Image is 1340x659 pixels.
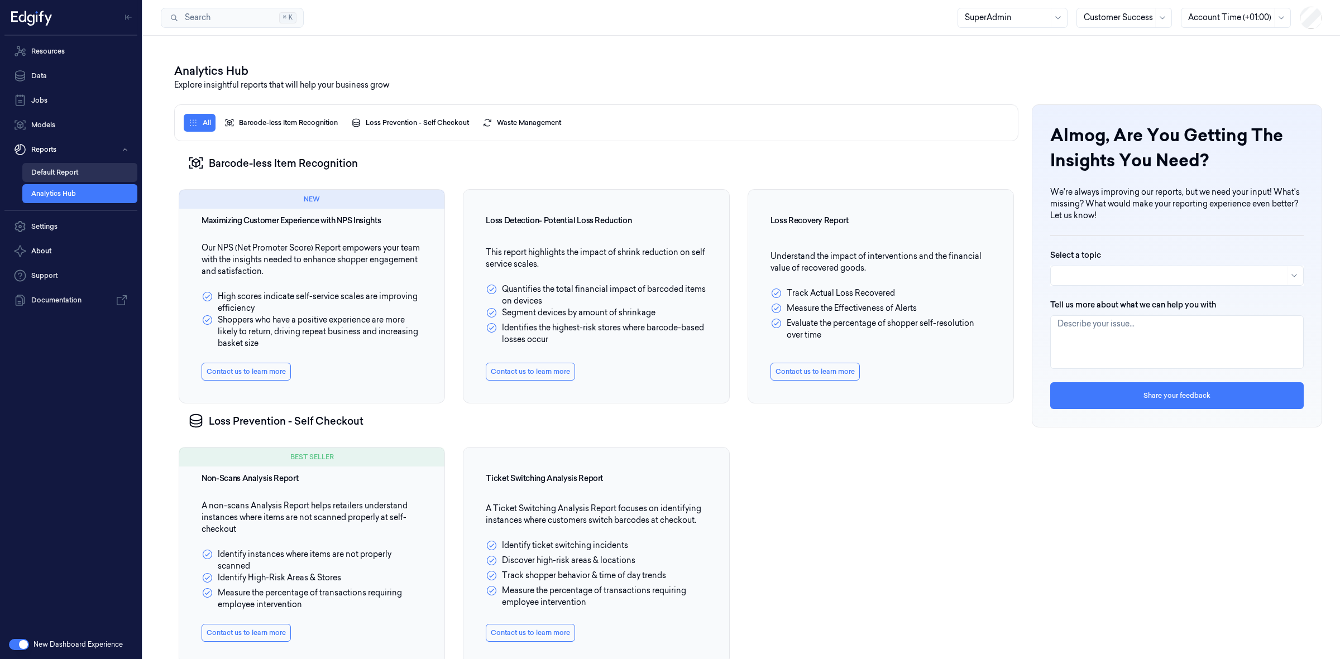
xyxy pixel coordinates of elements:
[202,500,422,610] div: A non-scans Analysis Report helps retailers understand instances where items are not scanned prop...
[486,247,706,345] div: This report highlights the impact of shrink reduction on self service scales.
[478,114,566,132] button: Waste Management
[770,318,991,341] div: Evaluate the percentage of shopper self-resolution over time
[4,138,137,161] button: Reports
[486,540,628,551] div: Identify ticket switching incidents
[202,314,422,349] div: Shoppers who have a positive experience are more likely to return, driving repeat business and in...
[1050,249,1101,261] label: Select a topic
[770,363,860,381] button: Contact us to learn more
[202,291,422,314] div: High scores indicate self-service scales are improving efficiency
[180,12,210,23] span: Search
[4,89,137,112] a: Jobs
[1050,299,1216,310] label: Tell us more about what we can help you with
[486,624,575,642] button: Contact us to learn more
[4,40,137,62] a: Resources
[770,251,991,341] div: Understand the impact of interventions and the financial value of recovered goods.
[486,283,706,307] div: Quantifies the total financial impact of barcoded items on devices
[4,240,137,262] button: About
[486,307,655,319] div: Segment devices by amount of shrinkage
[486,322,706,345] div: Identifies the highest-risk stores where barcode-based losses occur
[486,585,706,608] div: Measure the percentage of transactions requiring employee intervention
[179,190,444,209] div: NEW
[486,217,706,224] div: Loss Detection- Potential Loss Reduction
[4,65,137,87] a: Data
[174,62,1309,79] div: Analytics Hub
[486,570,666,581] div: Track shopper behavior & time of day trends
[1050,186,1304,210] p: We're always improving our reports, but we need your input! What's missing? What would make your ...
[119,8,137,26] button: Toggle Navigation
[202,587,422,610] div: Measure the percentage of transactions requiring employee intervention
[202,363,291,381] button: Contact us to learn more
[202,474,422,482] div: Non-Scans Analysis Report
[202,572,341,584] div: Identify High-Risk Areas & Stores
[179,448,444,466] div: BEST SELLER
[174,79,1309,91] p: Explore insightful reports that will help your business grow
[4,215,137,238] a: Settings
[1050,210,1304,222] p: Let us know!
[22,163,137,182] a: Default Report
[202,624,291,642] button: Contact us to learn more
[1050,123,1304,173] div: Almog , Are you getting the insights you need?
[770,287,895,299] div: Track Actual Loss Recovered
[184,114,216,132] button: All
[202,549,422,572] div: Identify instances where items are not properly scanned
[347,114,473,132] button: Loss Prevention - Self Checkout
[770,217,991,224] div: Loss Recovery Report
[4,264,137,287] a: Support
[770,302,917,314] div: Measure the Effectiveness of Alerts
[486,503,706,608] div: A Ticket Switching Analysis Report focuses on identifying instances where customers switch barcod...
[4,289,137,311] a: Documentation
[174,399,1018,442] div: Loss Prevention - Self Checkout
[486,363,575,381] button: Contact us to learn more
[174,141,1018,185] div: Barcode-less Item Recognition
[202,217,422,224] div: Maximizing Customer Experience with NPS Insights
[202,242,422,349] div: Our NPS (Net Promoter Score) Report empowers your team with the insights needed to enhance shoppe...
[4,114,137,136] a: Models
[486,555,635,566] div: Discover high-risk areas & locations
[161,8,304,28] button: Search⌘K
[1050,382,1304,409] button: Share your feedback
[486,474,706,482] div: Ticket Switching Analysis Report
[22,184,137,203] a: Analytics Hub
[220,114,342,132] button: Barcode-less Item Recognition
